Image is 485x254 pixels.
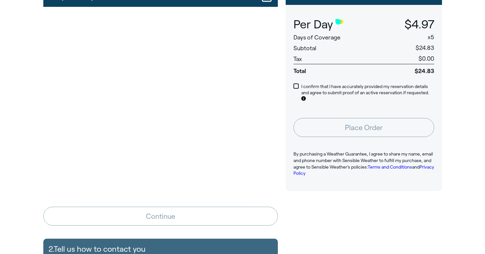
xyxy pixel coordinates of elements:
[416,45,434,51] span: $24.83
[43,179,278,197] iframe: PayPal-paypal
[293,45,316,52] span: Subtotal
[405,18,434,31] span: $4.97
[380,64,434,75] span: $24.83
[286,202,442,247] iframe: Customer reviews powered by Trustpilot
[293,118,434,137] button: Place Order
[293,56,302,62] span: Tax
[301,83,434,103] p: I confirm that I have accurately provided my reservation details and agree to submit proof of an ...
[293,64,380,75] span: Total
[42,11,279,168] iframe: Secure payment input frame
[428,34,434,40] span: x 5
[368,164,412,170] a: Terms and Conditions
[293,151,434,176] p: By purchasing a Weather Guarantee, I agree to share my name, email and phone number with Sensible...
[43,207,278,226] button: Continue
[293,18,333,31] span: Per Day
[293,34,340,41] span: Days of Coverage
[419,55,434,62] span: $0.00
